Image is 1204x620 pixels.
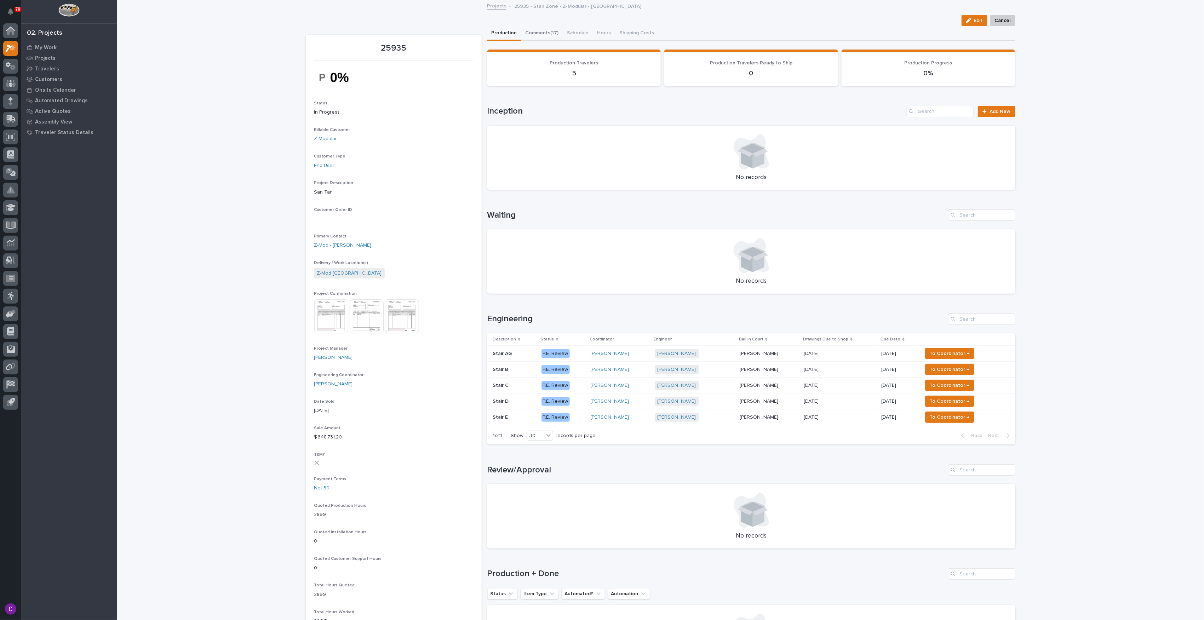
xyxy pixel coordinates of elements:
button: Automation [608,588,650,599]
tr: Stair EStair E P.E. Review[PERSON_NAME] [PERSON_NAME] [PERSON_NAME][PERSON_NAME] [DATE][DATE] [DA... [487,409,1015,425]
button: Cancel [990,15,1015,26]
p: Show [511,433,524,439]
span: To Coordinator → [930,349,970,358]
span: Project Manager [314,346,348,351]
span: Engineering Coordinator [314,373,364,377]
p: 2899 [314,591,473,598]
p: [DATE] [804,381,820,389]
p: records per page [556,433,596,439]
button: To Coordinator → [925,364,974,375]
button: Automated? [562,588,605,599]
p: 1 of 1 [487,427,508,444]
h1: Waiting [487,210,945,220]
button: Next [985,432,1015,439]
div: P.E. Review [541,397,570,406]
p: Customers [35,76,62,83]
button: users-avatar [3,602,18,616]
p: Ball In Court [739,335,763,343]
a: Automated Drawings [21,95,117,106]
button: To Coordinator → [925,380,974,391]
tr: Stair BStair B P.E. Review[PERSON_NAME] [PERSON_NAME] [PERSON_NAME][PERSON_NAME] [DATE][DATE] [DA... [487,362,1015,378]
button: To Coordinator → [925,412,974,423]
span: Quoted Customer Support Hours [314,557,382,561]
a: [PERSON_NAME] [658,414,696,420]
p: My Work [35,45,57,51]
button: Shipping Costs [615,26,659,41]
p: Stair B [493,365,510,373]
p: No records [496,277,1007,285]
p: Assembly View [35,119,72,125]
span: Next [988,432,1004,439]
img: dqtbq5KEdEyjuQPyDTVO6r1bQxrOQpZ9DtgqCDq1xoU [314,65,367,90]
p: 0% [850,69,1007,77]
p: [PERSON_NAME] [740,413,780,420]
p: 0 [314,538,473,545]
a: [PERSON_NAME] [658,398,696,404]
input: Search [948,314,1015,325]
img: Workspace Logo [58,4,79,17]
h1: Inception [487,106,904,116]
button: To Coordinator → [925,348,974,359]
a: Add New [978,106,1015,117]
p: - [314,215,473,223]
span: Payment Terms [314,477,346,481]
p: Stair AG [493,349,514,357]
p: [DATE] [882,367,917,373]
span: Status [314,101,328,105]
p: No records [496,532,1007,540]
p: [PERSON_NAME] [740,397,780,404]
a: Travelers [21,63,117,74]
span: To Coordinator → [930,381,970,390]
a: Assembly View [21,116,117,127]
p: [DATE] [804,413,820,420]
input: Search [948,464,1015,476]
a: Onsite Calendar [21,85,117,95]
span: Total Hours Worked [314,610,355,614]
a: [PERSON_NAME] [591,383,629,389]
p: [PERSON_NAME] [740,349,780,357]
p: [DATE] [882,351,917,357]
p: $ 648,731.20 [314,434,473,441]
span: Total Hours Quoted [314,583,355,587]
a: [PERSON_NAME] [314,380,353,388]
a: Z-Mod - [PERSON_NAME] [314,242,372,249]
a: Projects [487,1,506,10]
input: Search [906,106,974,117]
a: Z-Mod [GEOGRAPHIC_DATA] [317,270,382,277]
p: [DATE] [882,383,917,389]
span: Quoted Production Hours [314,504,367,508]
span: Project Description [314,181,354,185]
button: Notifications [3,4,18,19]
p: Drawings Due to Shop [803,335,849,343]
h1: Review/Approval [487,465,945,475]
p: [DATE] [804,397,820,404]
p: Engineer [654,335,672,343]
span: Production Progress [905,61,952,65]
tr: Stair CStair C P.E. Review[PERSON_NAME] [PERSON_NAME] [PERSON_NAME][PERSON_NAME] [DATE][DATE] [DA... [487,378,1015,394]
div: 02. Projects [27,29,62,37]
span: Quoted Installation Hours [314,530,367,534]
p: Onsite Calendar [35,87,76,93]
span: To Coordinator → [930,413,970,421]
a: Net 30 [314,484,330,492]
div: Search [948,209,1015,221]
span: Cancel [995,16,1011,25]
a: Z-Modular [314,135,337,143]
span: Date Sold [314,400,335,404]
button: Item Type [521,588,559,599]
a: [PERSON_NAME] [591,398,629,404]
div: Notifications76 [9,8,18,20]
span: Customer Order ID [314,208,352,212]
span: Project Confirmation [314,292,357,296]
div: Search [948,568,1015,580]
span: Production Travelers [550,61,598,65]
p: Coordinator [590,335,614,343]
span: Production Travelers Ready to Ship [710,61,792,65]
a: [PERSON_NAME] [658,367,696,373]
span: To Coordinator → [930,397,970,406]
h1: Engineering [487,314,945,324]
tr: Stair DStair D P.E. Review[PERSON_NAME] [PERSON_NAME] [PERSON_NAME][PERSON_NAME] [DATE][DATE] [DA... [487,394,1015,409]
span: Primary Contact [314,234,347,239]
a: [PERSON_NAME] [591,351,629,357]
